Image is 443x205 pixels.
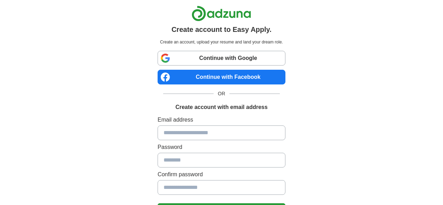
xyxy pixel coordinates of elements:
[159,39,284,45] p: Create an account, upload your resume and land your dream role.
[214,90,229,97] span: OR
[175,103,268,111] h1: Create account with email address
[158,51,285,66] a: Continue with Google
[192,6,251,21] img: Adzuna logo
[172,24,272,35] h1: Create account to Easy Apply.
[158,170,285,179] label: Confirm password
[158,116,285,124] label: Email address
[158,143,285,151] label: Password
[158,70,285,84] a: Continue with Facebook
